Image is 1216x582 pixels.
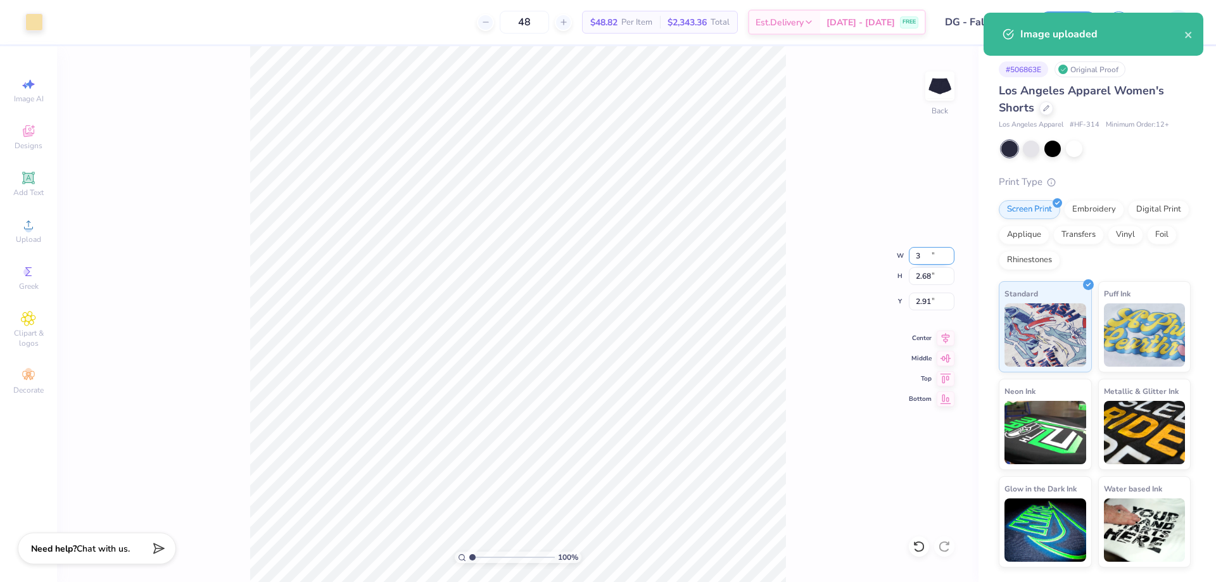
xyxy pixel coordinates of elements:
[1004,303,1086,367] img: Standard
[13,187,44,198] span: Add Text
[932,105,948,117] div: Back
[902,18,916,27] span: FREE
[756,16,804,29] span: Est. Delivery
[1184,27,1193,42] button: close
[6,328,51,348] span: Clipart & logos
[77,543,130,555] span: Chat with us.
[999,251,1060,270] div: Rhinestones
[927,73,953,99] img: Back
[1004,384,1035,398] span: Neon Ink
[935,9,1029,35] input: Untitled Design
[1053,225,1104,244] div: Transfers
[31,543,77,555] strong: Need help?
[909,395,932,403] span: Bottom
[999,61,1048,77] div: # 506863E
[1004,482,1077,495] span: Glow in the Dark Ink
[1104,287,1130,300] span: Puff Ink
[16,234,41,244] span: Upload
[999,225,1049,244] div: Applique
[1054,61,1125,77] div: Original Proof
[19,281,39,291] span: Greek
[999,83,1164,115] span: Los Angeles Apparel Women's Shorts
[1004,287,1038,300] span: Standard
[558,552,578,563] span: 100 %
[1104,401,1186,464] img: Metallic & Glitter Ink
[13,385,44,395] span: Decorate
[826,16,895,29] span: [DATE] - [DATE]
[15,141,42,151] span: Designs
[590,16,617,29] span: $48.82
[1070,120,1099,130] span: # HF-314
[711,16,730,29] span: Total
[999,175,1191,189] div: Print Type
[500,11,549,34] input: – –
[1020,27,1184,42] div: Image uploaded
[999,200,1060,219] div: Screen Print
[1106,120,1169,130] span: Minimum Order: 12 +
[1147,225,1177,244] div: Foil
[1128,200,1189,219] div: Digital Print
[1104,482,1162,495] span: Water based Ink
[999,120,1063,130] span: Los Angeles Apparel
[1004,498,1086,562] img: Glow in the Dark Ink
[14,94,44,104] span: Image AI
[909,354,932,363] span: Middle
[1104,498,1186,562] img: Water based Ink
[621,16,652,29] span: Per Item
[1104,303,1186,367] img: Puff Ink
[909,334,932,343] span: Center
[1064,200,1124,219] div: Embroidery
[1104,384,1179,398] span: Metallic & Glitter Ink
[909,374,932,383] span: Top
[668,16,707,29] span: $2,343.36
[1108,225,1143,244] div: Vinyl
[1004,401,1086,464] img: Neon Ink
